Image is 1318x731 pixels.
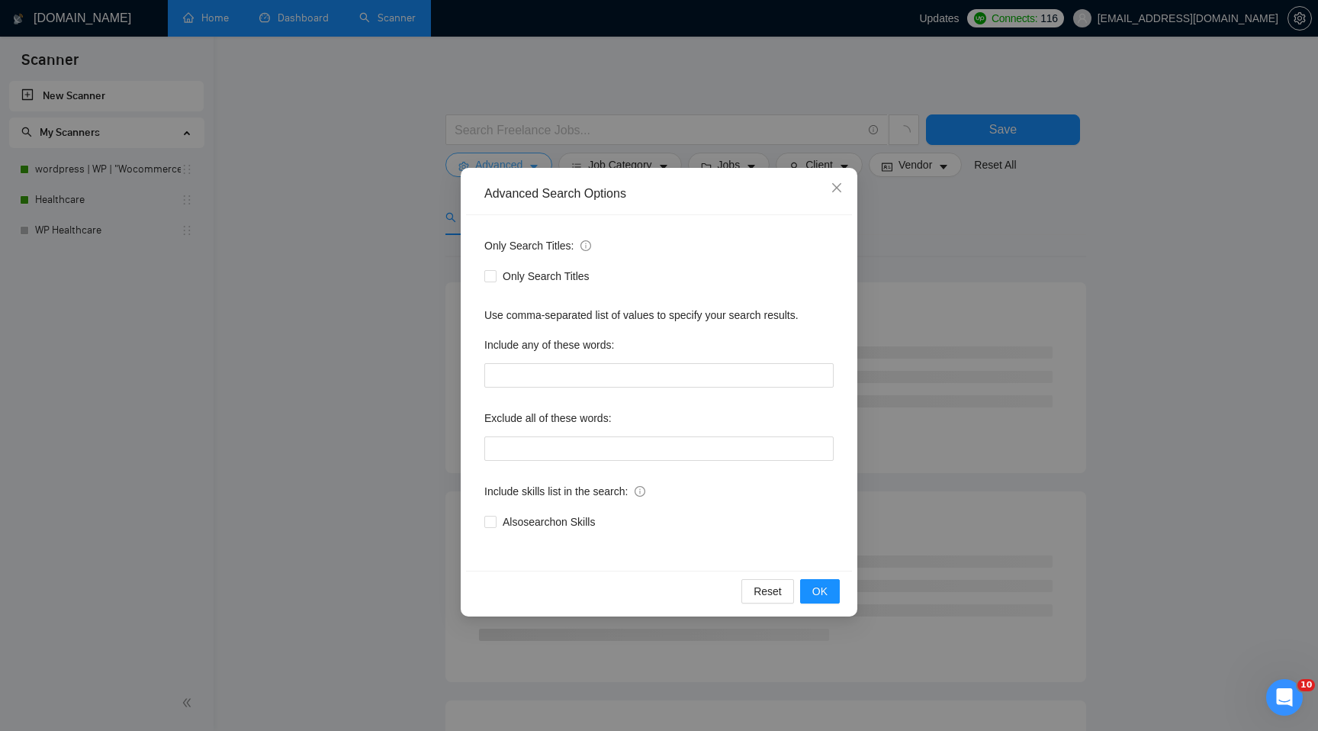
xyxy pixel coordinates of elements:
span: Only Search Titles [497,268,596,285]
label: Exclude all of these words: [484,406,612,430]
span: OK [812,583,828,600]
iframe: Intercom live chat [1266,679,1303,716]
span: Include skills list in the search: [484,483,645,500]
button: OK [800,579,840,604]
div: Advanced Search Options [484,185,834,202]
span: Only Search Titles: [484,237,591,254]
span: Also search on Skills [497,514,601,530]
span: close [831,182,843,194]
span: info-circle [580,240,591,251]
button: Reset [741,579,794,604]
label: Include any of these words: [484,333,614,357]
span: info-circle [635,486,645,497]
span: Reset [754,583,782,600]
button: Close [816,168,857,209]
span: 10 [1297,679,1315,691]
div: Use comma-separated list of values to specify your search results. [484,307,834,324]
